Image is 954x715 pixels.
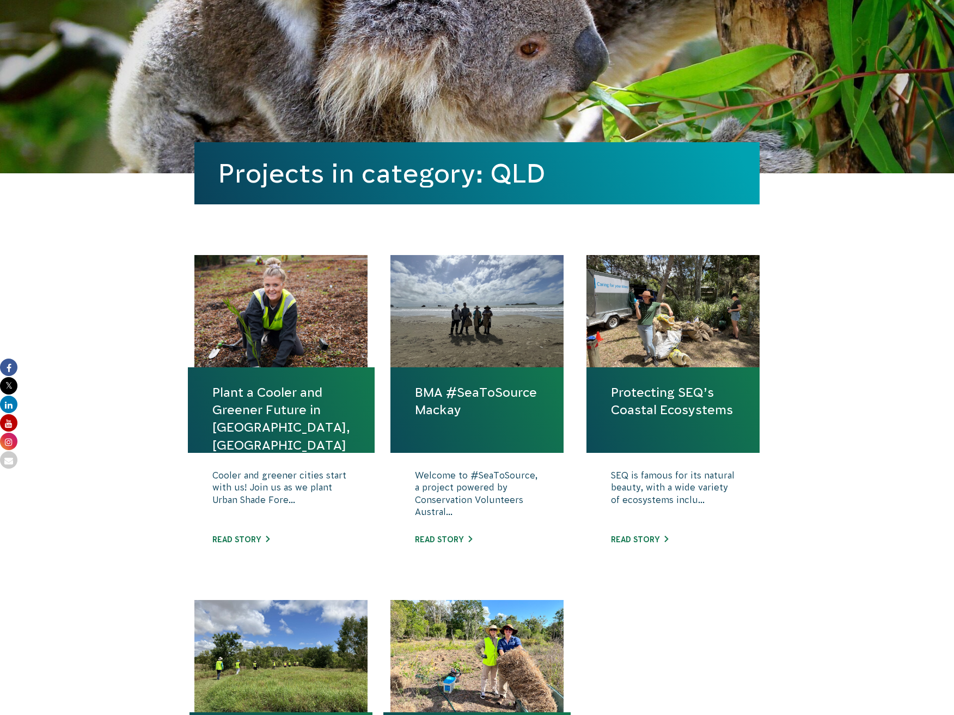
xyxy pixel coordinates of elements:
a: BMA #SeaToSource Mackay [415,384,539,419]
p: Welcome to #SeaToSource, a project powered by Conservation Volunteers Austral... [415,469,539,524]
p: SEQ is famous for its natural beauty, with a wide variety of ecosystems inclu... [611,469,735,524]
h1: Projects in category: QLD [218,159,736,188]
a: Read story [611,535,668,544]
p: Cooler and greener cities start with us! Join us as we plant Urban Shade Fore... [212,469,350,524]
a: Read story [212,535,270,544]
a: Read story [415,535,472,544]
a: Protecting SEQ’s Coastal Ecosystems [611,384,735,419]
a: Plant a Cooler and Greener Future in [GEOGRAPHIC_DATA], [GEOGRAPHIC_DATA] [212,384,350,454]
